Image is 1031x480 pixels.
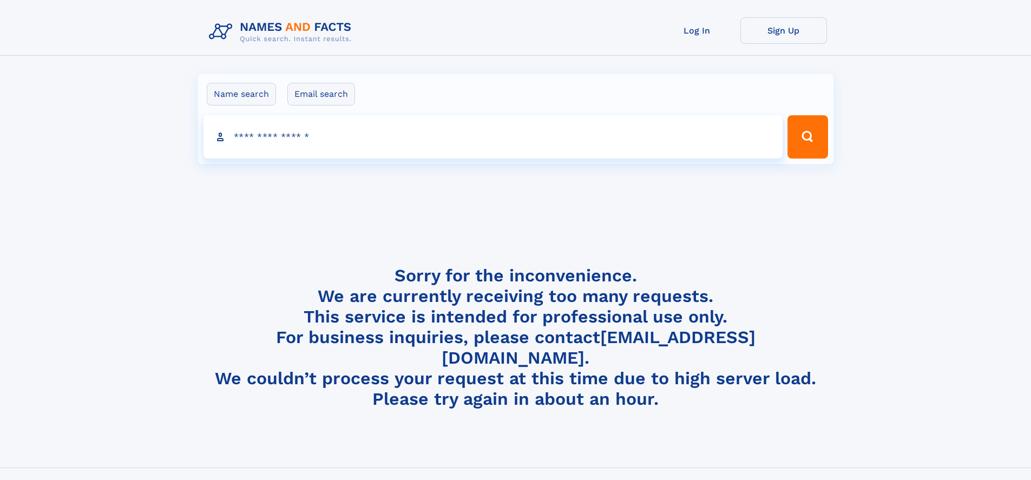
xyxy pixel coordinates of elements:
[207,83,276,106] label: Name search
[205,265,827,410] h4: Sorry for the inconvenience. We are currently receiving too many requests. This service is intend...
[442,327,756,368] a: [EMAIL_ADDRESS][DOMAIN_NAME]
[205,17,360,47] img: Logo Names and Facts
[654,17,740,44] a: Log In
[203,115,783,159] input: search input
[787,115,828,159] button: Search Button
[287,83,355,106] label: Email search
[740,17,827,44] a: Sign Up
